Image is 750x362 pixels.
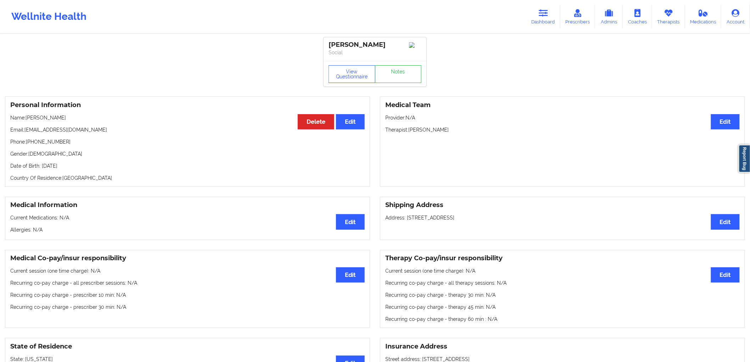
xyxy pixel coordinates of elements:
p: Recurring co-pay charge - therapy 45 min : N/A [385,303,740,311]
p: Recurring co-pay charge - all prescriber sessions : N/A [10,279,365,286]
p: Recurring co-pay charge - therapy 30 min : N/A [385,291,740,299]
a: Account [721,5,750,28]
h3: Therapy Co-pay/insur responsibility [385,254,740,262]
a: Medications [685,5,722,28]
p: Phone: [PHONE_NUMBER] [10,138,365,145]
h3: Medical Information [10,201,365,209]
p: Address: [STREET_ADDRESS] [385,214,740,221]
h3: Personal Information [10,101,365,109]
a: Report Bug [739,145,750,173]
p: Current session (one time charge): N/A [10,267,365,274]
a: Coaches [623,5,652,28]
p: Recurring co-pay charge - all therapy sessions : N/A [385,279,740,286]
p: Email: [EMAIL_ADDRESS][DOMAIN_NAME] [10,126,365,133]
p: Therapist: [PERSON_NAME] [385,126,740,133]
a: Therapists [652,5,685,28]
p: Current Medications: N/A [10,214,365,221]
h3: Medical Co-pay/insur responsibility [10,254,365,262]
img: Image%2Fplaceholer-image.png [409,42,421,48]
button: Edit [336,267,365,283]
a: Prescribers [560,5,595,28]
a: Admins [595,5,623,28]
button: Edit [336,114,365,129]
h3: Medical Team [385,101,740,109]
p: Recurring co-pay charge - prescriber 10 min : N/A [10,291,365,299]
p: Social [329,49,421,56]
a: Notes [375,65,422,83]
p: Date of Birth: [DATE] [10,162,365,169]
button: Edit [711,267,740,283]
button: Edit [711,114,740,129]
h3: Insurance Address [385,342,740,351]
div: [PERSON_NAME] [329,41,421,49]
p: Recurring co-pay charge - therapy 60 min : N/A [385,316,740,323]
p: Gender: [DEMOGRAPHIC_DATA] [10,150,365,157]
button: Edit [336,214,365,229]
h3: State of Residence [10,342,365,351]
button: Delete [298,114,334,129]
a: Dashboard [526,5,560,28]
p: Allergies: N/A [10,226,365,233]
p: Recurring co-pay charge - prescriber 30 min : N/A [10,303,365,311]
h3: Shipping Address [385,201,740,209]
p: Country Of Residence: [GEOGRAPHIC_DATA] [10,174,365,182]
p: Name: [PERSON_NAME] [10,114,365,121]
button: View Questionnaire [329,65,375,83]
p: Provider: N/A [385,114,740,121]
p: Current session (one time charge): N/A [385,267,740,274]
button: Edit [711,214,740,229]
